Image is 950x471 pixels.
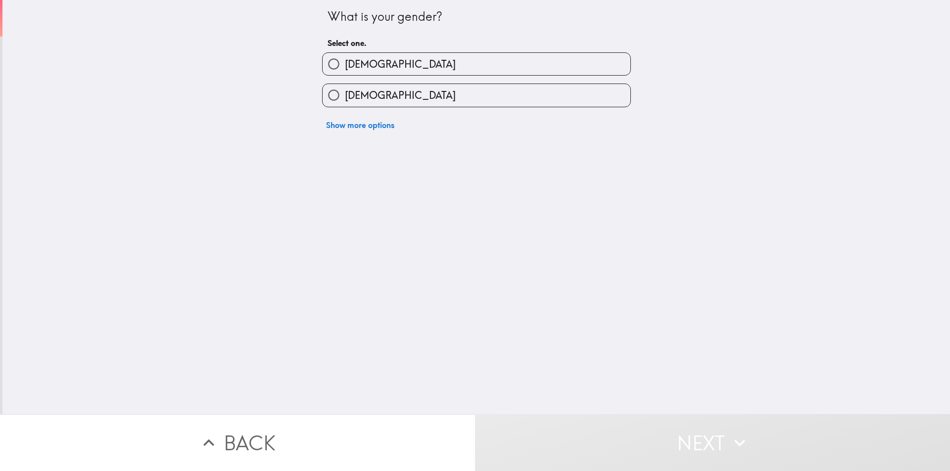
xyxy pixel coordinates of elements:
[322,115,398,135] button: Show more options
[475,414,950,471] button: Next
[323,53,630,75] button: [DEMOGRAPHIC_DATA]
[345,57,456,71] span: [DEMOGRAPHIC_DATA]
[345,88,456,102] span: [DEMOGRAPHIC_DATA]
[328,38,625,48] h6: Select one.
[328,8,625,25] div: What is your gender?
[323,84,630,106] button: [DEMOGRAPHIC_DATA]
